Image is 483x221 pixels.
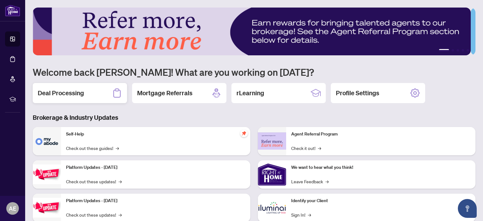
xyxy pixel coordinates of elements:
[33,113,475,122] h3: Brokerage & Industry Updates
[318,145,321,152] span: →
[291,131,470,138] p: Agent Referral Program
[33,164,61,184] img: Platform Updates - July 21, 2025
[38,89,84,97] h2: Deal Processing
[258,132,286,150] img: Agent Referral Program
[66,197,245,204] p: Platform Updates - [DATE]
[137,89,192,97] h2: Mortgage Referrals
[66,211,122,218] a: Check out these updates!→
[467,49,469,52] button: 5
[258,160,286,189] img: We want to hear what you think!
[236,89,264,97] h2: rLearning
[291,178,329,185] a: Leave Feedback→
[308,211,311,218] span: →
[33,127,61,155] img: Self-Help
[291,145,321,152] a: Check it out!→
[291,211,311,218] a: Sign In!→
[458,199,477,218] button: Open asap
[33,8,471,55] img: Slide 0
[116,145,119,152] span: →
[66,178,122,185] a: Check out these updates!→
[66,164,245,171] p: Platform Updates - [DATE]
[325,178,329,185] span: →
[5,5,20,16] img: logo
[66,145,119,152] a: Check out these guides!→
[457,49,459,52] button: 3
[66,131,245,138] p: Self-Help
[33,66,475,78] h1: Welcome back [PERSON_NAME]! What are you working on [DATE]?
[336,89,379,97] h2: Profile Settings
[119,178,122,185] span: →
[291,197,470,204] p: Identify your Client
[452,49,454,52] button: 2
[462,49,464,52] button: 4
[240,130,248,137] span: pushpin
[119,211,122,218] span: →
[439,49,449,52] button: 1
[9,204,16,213] span: AE
[33,198,61,218] img: Platform Updates - July 8, 2025
[291,164,470,171] p: We want to hear what you think!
